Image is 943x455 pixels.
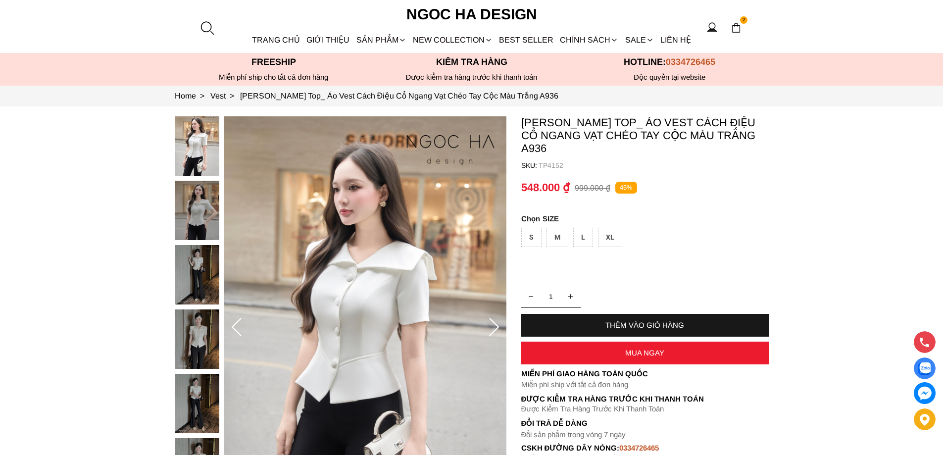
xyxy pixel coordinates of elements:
[521,404,769,413] p: Được Kiểm Tra Hàng Trước Khi Thanh Toán
[521,419,769,427] h6: Đổi trả dễ dàng
[573,228,593,247] div: L
[615,182,637,194] p: 45%
[353,27,409,53] div: SẢN PHẨM
[175,57,373,67] p: Freeship
[521,444,620,452] font: cskh đường dây nóng:
[571,73,769,82] h6: Độc quyền tại website
[373,73,571,82] p: Được kiểm tra hàng trước khi thanh toán
[521,321,769,329] div: THÊM VÀO GIỎ HÀNG
[740,16,748,24] span: 2
[436,57,507,67] font: Kiểm tra hàng
[175,181,219,240] img: Fiona Top_ Áo Vest Cách Điệu Cổ Ngang Vạt Chéo Tay Cộc Màu Trắng A936_mini_1
[521,349,769,357] div: MUA NGAY
[521,214,769,223] p: SIZE
[914,357,936,379] a: Display image
[521,181,570,194] p: 548.000 ₫
[175,245,219,304] img: Fiona Top_ Áo Vest Cách Điệu Cổ Ngang Vạt Chéo Tay Cộc Màu Trắng A936_mini_2
[175,73,373,82] div: Miễn phí ship cho tất cả đơn hàng
[521,287,581,306] input: Quantity input
[521,161,539,169] h6: SKU:
[731,22,742,33] img: img-CART-ICON-ksit0nf1
[521,116,769,155] p: [PERSON_NAME] Top_ Áo Vest Cách Điệu Cổ Ngang Vạt Chéo Tay Cộc Màu Trắng A936
[521,228,542,247] div: S
[249,27,303,53] a: TRANG CHỦ
[657,27,694,53] a: LIÊN HỆ
[619,444,659,452] font: 0334726465
[175,374,219,433] img: Fiona Top_ Áo Vest Cách Điệu Cổ Ngang Vạt Chéo Tay Cộc Màu Trắng A936_mini_4
[210,92,240,100] a: Link to Vest
[226,92,238,100] span: >
[571,57,769,67] p: Hotline:
[521,369,648,378] font: Miễn phí giao hàng toàn quốc
[409,27,496,53] a: NEW COLLECTION
[175,309,219,369] img: Fiona Top_ Áo Vest Cách Điệu Cổ Ngang Vạt Chéo Tay Cộc Màu Trắng A936_mini_3
[397,2,546,26] a: Ngoc Ha Design
[575,183,610,193] p: 999.000 ₫
[622,27,657,53] a: SALE
[546,228,568,247] div: M
[918,362,931,375] img: Display image
[196,92,208,100] span: >
[240,92,559,100] a: Link to Fiona Top_ Áo Vest Cách Điệu Cổ Ngang Vạt Chéo Tay Cộc Màu Trắng A936
[557,27,622,53] div: Chính sách
[496,27,557,53] a: BEST SELLER
[303,27,353,53] a: GIỚI THIỆU
[175,116,219,176] img: Fiona Top_ Áo Vest Cách Điệu Cổ Ngang Vạt Chéo Tay Cộc Màu Trắng A936_mini_0
[539,161,769,169] p: TP4152
[914,382,936,404] a: messenger
[175,92,210,100] a: Link to Home
[521,395,769,404] p: Được Kiểm Tra Hàng Trước Khi Thanh Toán
[521,380,628,389] font: Miễn phí ship với tất cả đơn hàng
[521,430,626,439] font: Đổi sản phẩm trong vòng 7 ngày
[598,228,622,247] div: XL
[666,57,715,67] span: 0334726465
